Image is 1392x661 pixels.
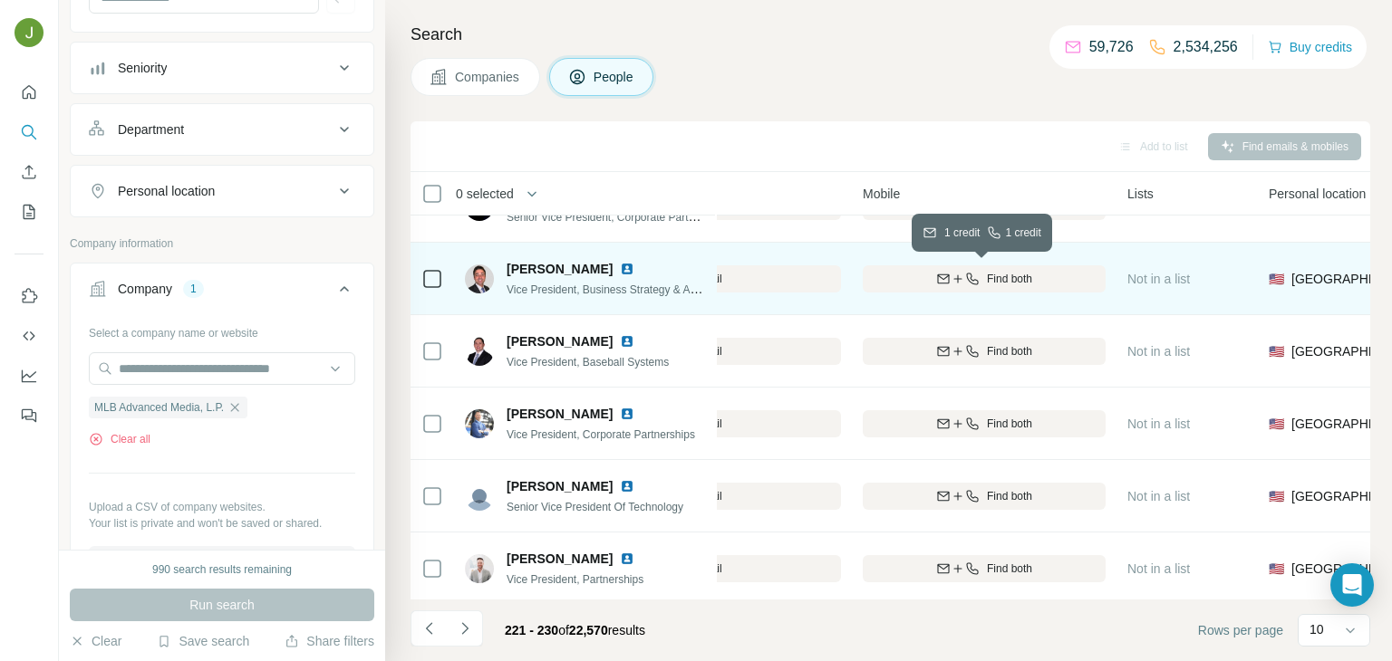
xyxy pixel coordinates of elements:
[89,515,355,532] p: Your list is private and won't be saved or shared.
[14,320,43,352] button: Use Surfe API
[1291,560,1388,578] span: [GEOGRAPHIC_DATA]
[89,499,355,515] p: Upload a CSV of company websites.
[1174,36,1238,58] p: 2,534,256
[507,428,695,441] span: Vice President, Corporate Partnerships
[507,573,643,586] span: Vice President, Partnerships
[71,267,373,318] button: Company1
[1330,563,1374,607] div: Open Intercom Messenger
[1127,561,1190,576] span: Not in a list
[620,262,634,276] img: LinkedIn logo
[89,318,355,341] div: Select a company name or website
[1127,417,1190,431] span: Not in a list
[1291,487,1388,505] span: [GEOGRAPHIC_DATA]
[14,18,43,47] img: Avatar
[507,209,730,224] span: Senior Vice President, Corporate Partnerships
[14,196,43,228] button: My lists
[507,405,613,423] span: [PERSON_NAME]
[863,483,1106,510] button: Find both
[465,264,494,293] img: Avatar
[620,479,634,493] img: LinkedIn logo
[70,632,121,650] button: Clear
[89,431,150,447] button: Clear all
[863,185,900,203] span: Mobile
[455,68,521,86] span: Companies
[1269,342,1284,360] span: 🇺🇸
[1127,489,1190,503] span: Not in a list
[465,409,494,438] img: Avatar
[89,546,355,579] button: Upload a list of companies
[70,235,374,252] p: Company information
[620,551,634,566] img: LinkedIn logo
[1269,560,1284,578] span: 🇺🇸
[505,623,645,637] span: results
[14,399,43,432] button: Feedback
[465,554,494,583] img: Avatar
[118,280,172,298] div: Company
[1291,415,1388,433] span: [GEOGRAPHIC_DATA]
[1291,342,1388,360] span: [GEOGRAPHIC_DATA]
[118,182,215,200] div: Personal location
[507,550,613,568] span: [PERSON_NAME]
[987,271,1032,287] span: Find both
[987,416,1032,432] span: Find both
[71,108,373,151] button: Department
[558,623,569,637] span: of
[1127,344,1190,359] span: Not in a list
[71,46,373,90] button: Seniority
[1269,487,1284,505] span: 🇺🇸
[285,632,374,650] button: Share filters
[14,116,43,148] button: Search
[620,407,634,421] img: LinkedIn logo
[411,22,1370,47] h4: Search
[411,610,447,647] button: Navigate to previous page
[71,169,373,213] button: Personal location
[456,185,514,203] span: 0 selected
[447,610,483,647] button: Navigate to next page
[14,359,43,392] button: Dashboard
[465,482,494,511] img: Avatar
[1089,36,1134,58] p: 59,726
[863,338,1106,365] button: Find both
[507,477,613,495] span: [PERSON_NAME]
[1127,185,1154,203] span: Lists
[507,260,613,278] span: [PERSON_NAME]
[507,356,669,369] span: Vice President, Baseball Systems
[1127,272,1190,286] span: Not in a list
[863,410,1106,437] button: Find both
[94,399,224,416] span: MLB Advanced Media, L.P.
[987,488,1032,504] span: Find both
[157,632,249,650] button: Save search
[118,59,167,77] div: Seniority
[620,334,634,349] img: LinkedIn logo
[594,68,635,86] span: People
[1269,415,1284,433] span: 🇺🇸
[14,280,43,312] button: Use Surfe on LinkedIn
[118,120,184,139] div: Department
[1198,621,1283,639] span: Rows per page
[1269,185,1366,203] span: Personal location
[505,623,558,637] span: 221 - 230
[507,501,683,513] span: Senior Vice President Of Technology
[183,281,204,297] div: 1
[1291,270,1388,288] span: [GEOGRAPHIC_DATA]
[507,282,727,296] span: Vice President, Business Strategy & Analytics
[863,555,1106,582] button: Find both
[1268,34,1352,60] button: Buy credits
[569,623,608,637] span: 22,570
[507,332,613,350] span: [PERSON_NAME]
[987,560,1032,577] span: Find both
[1269,270,1284,288] span: 🇺🇸
[863,265,1106,292] button: Find both
[152,561,292,578] div: 990 search results remaining
[987,343,1032,359] span: Find both
[465,337,494,366] img: Avatar
[14,76,43,109] button: Quick start
[14,156,43,188] button: Enrich CSV
[1310,620,1324,638] p: 10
